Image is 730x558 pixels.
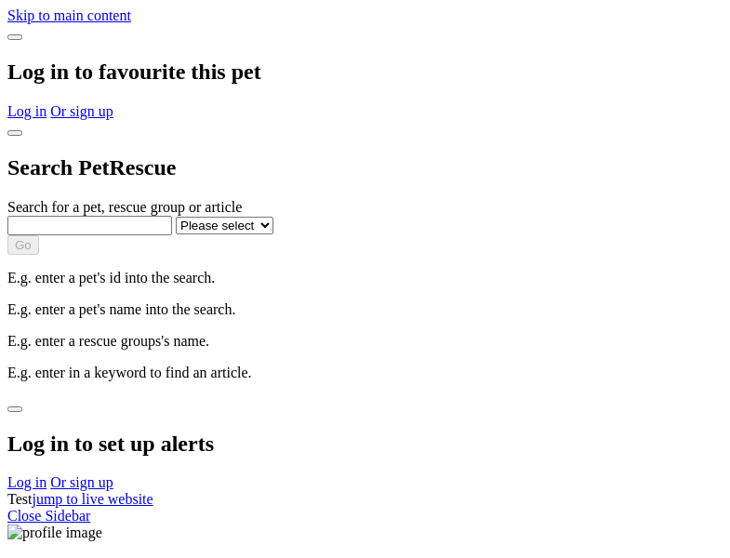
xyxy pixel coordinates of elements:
h2: Log in to set up alerts [7,432,723,457]
button: close [7,406,22,412]
button: close [7,34,22,40]
a: jump to live website [32,491,153,507]
img: profile image [7,525,102,541]
a: Log in [7,474,46,490]
div: Dialog Window - Close (Press escape to close) [7,24,723,120]
button: Go [7,235,39,255]
div: Dialog Window - Close (Press escape to close) [7,396,723,492]
p: E.g. enter in a keyword to find an article. [7,365,723,381]
p: E.g. enter a pet's id into the search. [7,270,723,286]
button: close [7,130,22,136]
p: E.g. enter a rescue groups's name. [7,333,723,350]
div: Test [7,491,723,508]
a: Or sign up [50,474,113,490]
label: Search for a pet, rescue group or article [7,199,242,215]
a: Skip to main content [7,7,131,23]
a: Or sign up [50,103,113,119]
h2: Log in to favourite this pet [7,60,723,85]
p: E.g. enter a pet's name into the search. [7,301,723,318]
a: Close Sidebar [7,508,90,524]
div: Dialog Window - Close (Press escape to close) [7,120,723,381]
h2: Search PetRescue [7,155,723,180]
a: Log in [7,103,46,119]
